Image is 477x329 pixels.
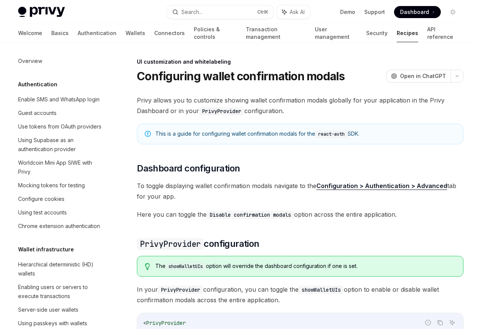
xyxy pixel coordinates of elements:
code: showWalletUIs [166,263,206,270]
div: Using passkeys with wallets [18,319,87,328]
div: Search... [181,8,202,17]
div: Chrome extension authentication [18,222,100,231]
code: PrivyProvider [158,286,203,294]
a: Basics [51,24,69,42]
button: Search...CtrlK [167,5,273,19]
a: Enabling users or servers to execute transactions [12,280,109,303]
a: Connectors [154,24,185,42]
div: UI customization and whitelabeling [137,58,463,66]
div: Mocking tokens for testing [18,181,85,190]
span: Open in ChatGPT [400,72,446,80]
div: Using Supabase as an authentication provider [18,136,104,154]
a: Use tokens from OAuth providers [12,120,109,133]
div: Hierarchical deterministic (HD) wallets [18,260,104,278]
a: User management [315,24,357,42]
h5: Authentication [18,80,57,89]
a: API reference [427,24,459,42]
span: Here you can toggle the option across the entire application. [137,209,463,220]
a: Wallets [126,24,145,42]
a: Support [364,8,385,16]
div: Overview [18,57,42,66]
code: Disable confirmation modals [207,211,294,219]
h1: Configuring wallet confirmation modals [137,69,345,83]
a: Configuration > Authentication > Advanced [316,182,447,190]
span: Dashboard configuration [137,162,240,174]
a: Authentication [78,24,117,42]
a: Mocking tokens for testing [12,179,109,192]
h5: Wallet infrastructure [18,245,74,254]
a: Welcome [18,24,42,42]
span: Ctrl K [257,9,268,15]
a: Demo [340,8,355,16]
button: Report incorrect code [423,318,433,327]
span: In your configuration, you can toggle the option to enable or disable wallet confirmation modals ... [137,284,463,305]
a: Security [366,24,388,42]
a: Policies & controls [194,24,237,42]
a: Server-side user wallets [12,303,109,317]
button: Ask AI [447,318,457,327]
code: react-auth [315,130,348,138]
a: Overview [12,54,109,68]
span: Ask AI [290,8,305,16]
a: Dashboard [394,6,441,18]
a: Transaction management [246,24,305,42]
span: To toggle displaying wallet confirmation modals navigate to the tab for your app. [137,181,463,202]
span: configuration [137,238,259,250]
a: Chrome extension authentication [12,219,109,233]
a: Configure cookies [12,192,109,206]
div: Enable SMS and WhatsApp login [18,95,100,104]
a: Guest accounts [12,106,109,120]
code: PrivyProvider [199,107,244,115]
div: Enabling users or servers to execute transactions [18,283,104,301]
span: Privy allows you to customize showing wallet confirmation modals globally for your application in... [137,95,463,116]
a: Enable SMS and WhatsApp login [12,93,109,106]
div: The option will override the dashboard configuration if one is set. [155,262,456,270]
div: Worldcoin Mini App SIWE with Privy [18,158,104,176]
button: Copy the contents from the code block [435,318,445,327]
a: Worldcoin Mini App SIWE with Privy [12,156,109,179]
div: This is a guide for configuring wallet confirmation modals for the SDK. [155,130,456,138]
div: Using test accounts [18,208,67,217]
svg: Note [145,131,151,137]
button: Open in ChatGPT [386,70,451,83]
div: Server-side user wallets [18,305,78,314]
img: light logo [18,7,65,17]
div: Use tokens from OAuth providers [18,122,101,131]
span: Dashboard [400,8,429,16]
a: Using Supabase as an authentication provider [12,133,109,156]
code: PrivyProvider [137,238,204,250]
a: Recipes [397,24,418,42]
span: PrivyProvider [146,320,186,326]
a: Hierarchical deterministic (HD) wallets [12,258,109,280]
code: showWalletUIs [299,286,344,294]
button: Toggle dark mode [447,6,459,18]
div: Guest accounts [18,109,57,118]
span: < [143,320,146,326]
svg: Tip [145,263,150,270]
button: Ask AI [277,5,310,19]
div: Configure cookies [18,194,64,204]
a: Using test accounts [12,206,109,219]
